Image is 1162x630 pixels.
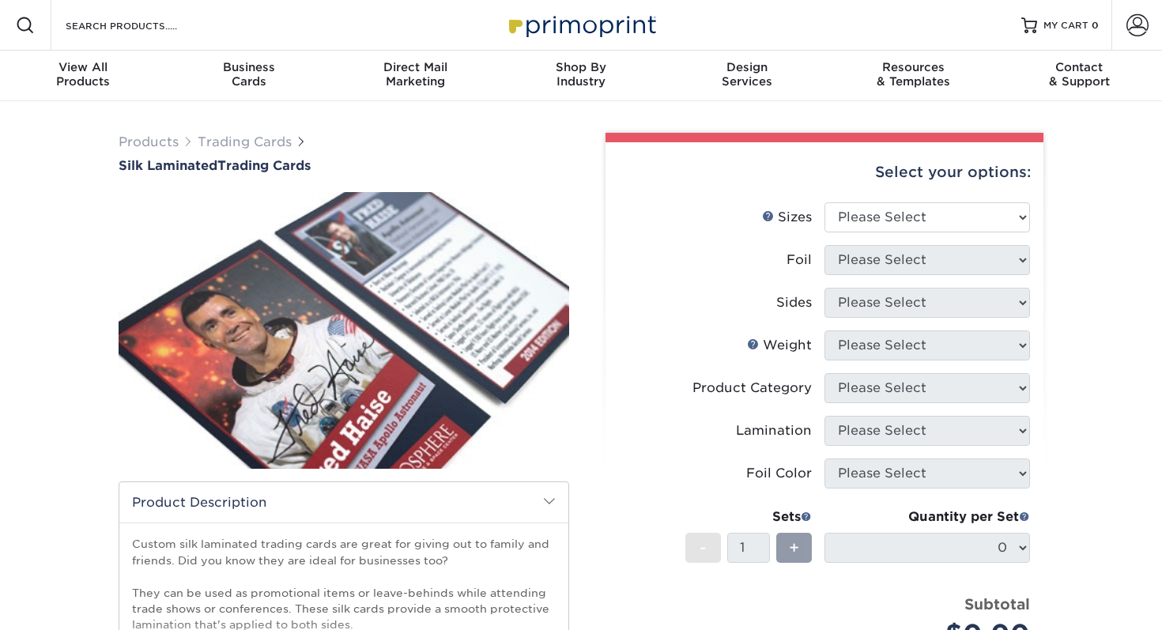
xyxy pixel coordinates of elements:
div: Lamination [736,421,812,440]
div: & Support [996,60,1162,89]
span: Resources [830,60,996,74]
a: Products [119,134,179,149]
span: Design [664,60,830,74]
div: Marketing [332,60,498,89]
h1: Trading Cards [119,158,569,173]
a: Contact& Support [996,51,1162,101]
input: SEARCH PRODUCTS..... [64,16,218,35]
img: Silk Laminated 01 [119,175,569,486]
div: Quantity per Set [824,507,1030,526]
img: Primoprint [502,8,660,42]
a: Shop ByIndustry [498,51,664,101]
span: Silk Laminated [119,158,217,173]
span: - [700,536,707,560]
div: Industry [498,60,664,89]
h2: Product Description [119,482,568,522]
span: 0 [1092,20,1099,31]
span: Contact [996,60,1162,74]
div: Foil Color [746,464,812,483]
div: Weight [747,336,812,355]
div: Cards [166,60,332,89]
div: & Templates [830,60,996,89]
div: Sizes [762,208,812,227]
strong: Subtotal [964,595,1030,613]
a: Resources& Templates [830,51,996,101]
span: + [789,536,799,560]
div: Select your options: [618,142,1031,202]
div: Services [664,60,830,89]
a: Direct MailMarketing [332,51,498,101]
div: Foil [787,251,812,270]
span: MY CART [1043,19,1088,32]
a: DesignServices [664,51,830,101]
span: Shop By [498,60,664,74]
a: Trading Cards [198,134,292,149]
div: Sides [776,293,812,312]
span: Business [166,60,332,74]
span: Direct Mail [332,60,498,74]
div: Sets [685,507,812,526]
a: Silk LaminatedTrading Cards [119,158,569,173]
div: Product Category [692,379,812,398]
a: BusinessCards [166,51,332,101]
